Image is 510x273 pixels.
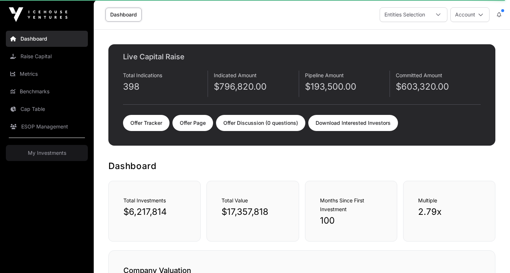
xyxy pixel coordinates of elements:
[105,8,142,22] a: Dashboard
[123,197,166,203] span: Total Investments
[6,66,88,82] a: Metrics
[6,31,88,47] a: Dashboard
[320,215,382,227] p: 100
[6,145,88,161] a: My Investments
[108,160,495,172] h1: Dashboard
[380,8,429,22] div: Entities Selection
[305,72,344,78] span: Pipeline Amount
[172,115,213,131] a: Offer Page
[123,115,170,131] a: Offer Tracker
[214,72,257,78] span: Indicated Amount
[6,48,88,64] a: Raise Capital
[214,81,298,93] p: $796,820.00
[222,197,248,203] span: Total Value
[6,119,88,135] a: ESOP Management
[9,7,67,22] img: Icehouse Ventures Logo
[6,83,88,100] a: Benchmarks
[222,206,284,218] p: $17,357,818
[123,72,162,78] span: Total Indications
[123,206,186,218] p: $6,217,814
[123,81,208,93] p: 398
[123,52,481,62] h2: Live Capital Raise
[418,206,480,218] p: 2.79x
[396,72,442,78] span: Committed Amount
[216,115,305,131] a: Offer Discussion (0 questions)
[473,238,510,273] iframe: Chat Widget
[308,115,398,131] a: Download Interested Investors
[396,81,481,93] p: $603,320.00
[418,197,437,203] span: Multiple
[450,7,489,22] button: Account
[305,81,390,93] p: $193,500.00
[320,197,364,212] span: Months Since First Investment
[6,101,88,117] a: Cap Table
